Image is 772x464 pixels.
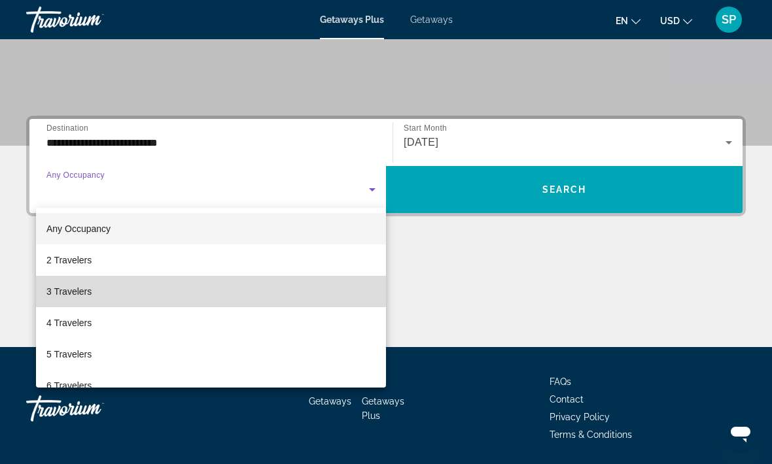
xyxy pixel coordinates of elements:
[46,224,111,234] span: Any Occupancy
[46,284,92,299] span: 3 Travelers
[46,346,92,362] span: 5 Travelers
[46,252,92,268] span: 2 Travelers
[720,412,762,454] iframe: Button to launch messaging window
[46,315,92,331] span: 4 Travelers
[46,378,92,393] span: 6 Travelers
